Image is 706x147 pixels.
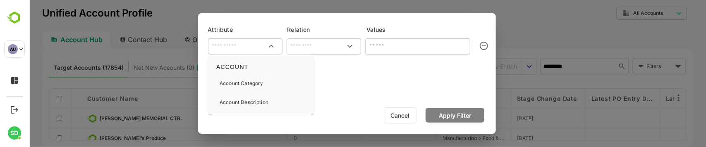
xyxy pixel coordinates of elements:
button: Close [237,40,248,52]
div: AU [8,44,18,54]
button: clear [445,36,465,56]
img: BambooboxLogoMark.f1c84d78b4c51b1a7b5f700c9845e183.svg [4,10,25,26]
div: SD [8,126,21,140]
button: Open [315,40,327,52]
ag: ACCOUNT [182,64,219,70]
h6: Attribute [179,25,254,35]
p: Account Category [191,80,234,87]
h6: Values [338,25,457,35]
button: Cancel [355,107,388,123]
p: Account Description [191,99,239,106]
button: Logout [9,104,20,115]
button: Apply Filter [397,108,455,123]
h6: Relation [258,25,333,35]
